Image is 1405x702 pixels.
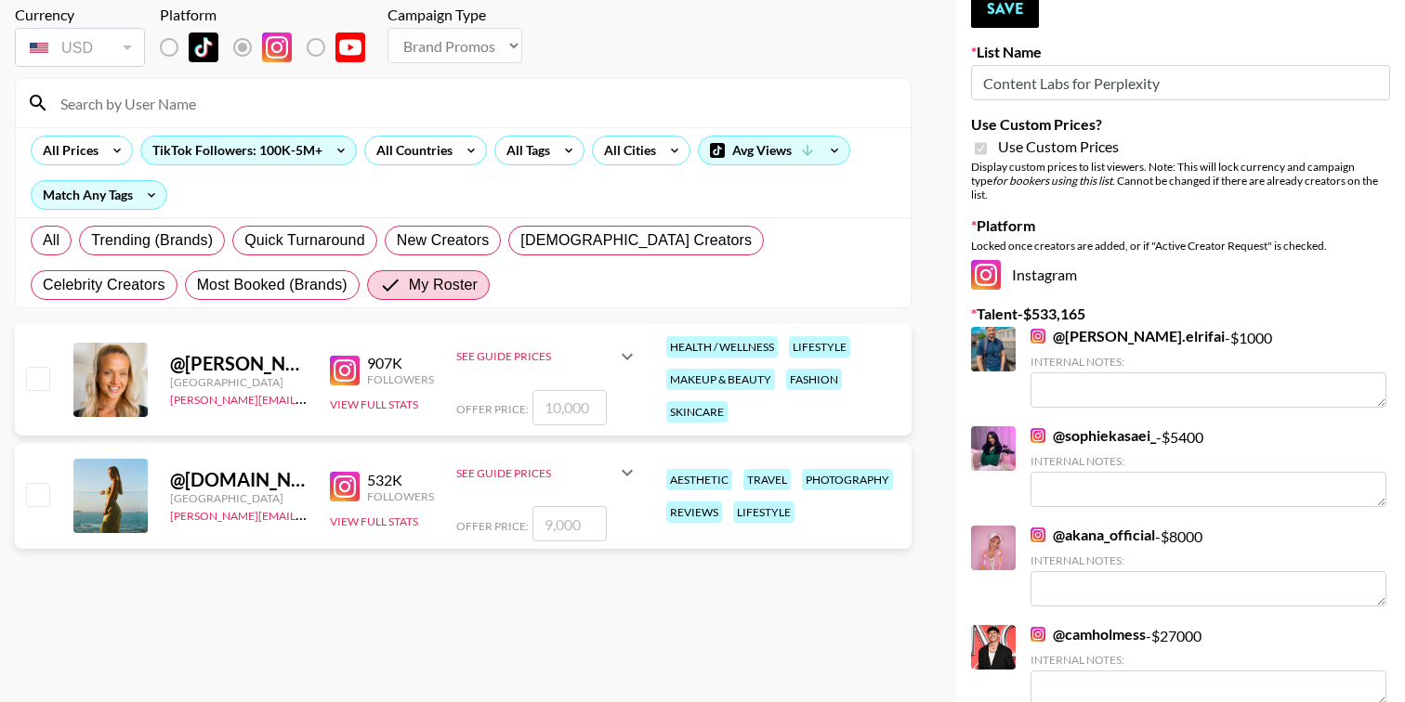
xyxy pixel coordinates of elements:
[666,501,722,523] div: reviews
[971,43,1390,61] label: List Name
[170,352,308,375] div: @ [PERSON_NAME]
[743,469,791,490] div: travel
[91,229,213,252] span: Trending (Brands)
[1031,454,1386,468] div: Internal Notes:
[1031,526,1155,544] a: @akana_official
[189,32,218,62] img: TikTok
[971,260,1390,290] div: Instagram
[32,181,166,209] div: Match Any Tags
[532,390,607,425] input: 10,000
[971,239,1390,253] div: Locked once creators are added, or if "Active Creator Request" is checked.
[1031,355,1386,369] div: Internal Notes:
[520,229,752,252] span: [DEMOGRAPHIC_DATA] Creators
[15,6,145,24] div: Currency
[789,336,850,357] div: lifestyle
[19,32,141,64] div: USD
[666,469,732,490] div: aesthetic
[244,229,365,252] span: Quick Turnaround
[330,514,418,528] button: View Full Stats
[666,336,778,357] div: health / wellness
[971,216,1390,235] label: Platform
[1031,625,1146,643] a: @camholmess
[456,450,638,495] div: See Guide Prices
[733,501,794,523] div: lifestyle
[1031,329,1045,344] img: Instagram
[43,274,165,296] span: Celebrity Creators
[1031,428,1045,443] img: Instagram
[456,402,529,416] span: Offer Price:
[593,136,660,164] div: All Cities
[699,136,849,164] div: Avg Views
[971,160,1390,201] div: Display custom prices to list viewers. Note: This will lock currency and campaign type . Cannot b...
[456,334,638,379] div: See Guide Prices
[1031,426,1156,445] a: @sophiekasaei_
[397,229,490,252] span: New Creators
[1031,527,1045,542] img: Instagram
[1031,553,1386,567] div: Internal Notes:
[170,491,308,505] div: [GEOGRAPHIC_DATA]
[367,372,434,386] div: Followers
[998,137,1119,156] span: Use Custom Prices
[786,369,842,390] div: fashion
[992,174,1112,188] em: for bookers using this list
[160,28,380,67] div: List locked to Instagram.
[971,260,1001,290] img: Instagram
[495,136,554,164] div: All Tags
[330,356,360,385] img: Instagram
[367,489,434,503] div: Followers
[367,354,434,372] div: 907K
[170,389,445,407] a: [PERSON_NAME][EMAIL_ADDRESS][DOMAIN_NAME]
[1031,327,1386,408] div: - $ 1000
[387,6,522,24] div: Campaign Type
[456,466,616,480] div: See Guide Prices
[1031,327,1225,345] a: @[PERSON_NAME].elrifai
[365,136,456,164] div: All Countries
[43,229,59,252] span: All
[367,471,434,489] div: 532K
[666,369,775,390] div: makeup & beauty
[666,401,728,422] div: skincare
[409,274,478,296] span: My Roster
[160,6,380,24] div: Platform
[456,519,529,533] span: Offer Price:
[971,115,1390,134] label: Use Custom Prices?
[1031,426,1386,507] div: - $ 5400
[170,375,308,389] div: [GEOGRAPHIC_DATA]
[262,32,292,62] img: Instagram
[170,468,308,491] div: @ [DOMAIN_NAME]
[330,397,418,411] button: View Full Stats
[1031,526,1386,606] div: - $ 8000
[335,32,365,62] img: YouTube
[456,349,616,363] div: See Guide Prices
[15,24,145,71] div: Currency is locked to USD
[971,305,1390,323] label: Talent - $ 533,165
[330,472,360,501] img: Instagram
[1031,627,1045,642] img: Instagram
[802,469,893,490] div: photography
[49,88,899,118] input: Search by User Name
[32,136,102,164] div: All Prices
[532,506,607,541] input: 9,000
[141,136,356,164] div: TikTok Followers: 100K-5M+
[170,505,445,523] a: [PERSON_NAME][EMAIL_ADDRESS][DOMAIN_NAME]
[197,274,348,296] span: Most Booked (Brands)
[1031,653,1386,667] div: Internal Notes:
